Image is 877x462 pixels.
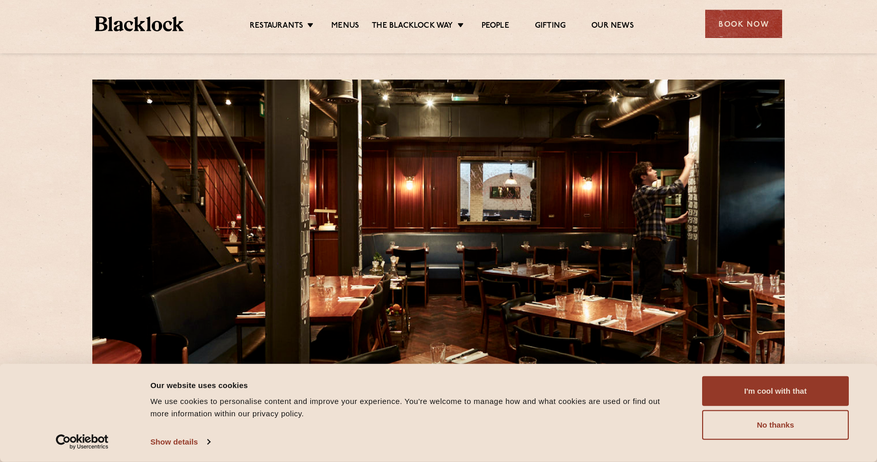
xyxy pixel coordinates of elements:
[150,434,210,450] a: Show details
[95,16,184,31] img: BL_Textured_Logo-footer-cropped.svg
[331,21,359,32] a: Menus
[535,21,566,32] a: Gifting
[150,395,679,420] div: We use cookies to personalise content and improve your experience. You're welcome to manage how a...
[37,434,127,450] a: Usercentrics Cookiebot - opens in a new window
[705,10,782,38] div: Book Now
[482,21,509,32] a: People
[702,376,849,406] button: I'm cool with that
[150,379,679,391] div: Our website uses cookies
[372,21,453,32] a: The Blacklock Way
[250,21,303,32] a: Restaurants
[591,21,634,32] a: Our News
[702,410,849,440] button: No thanks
